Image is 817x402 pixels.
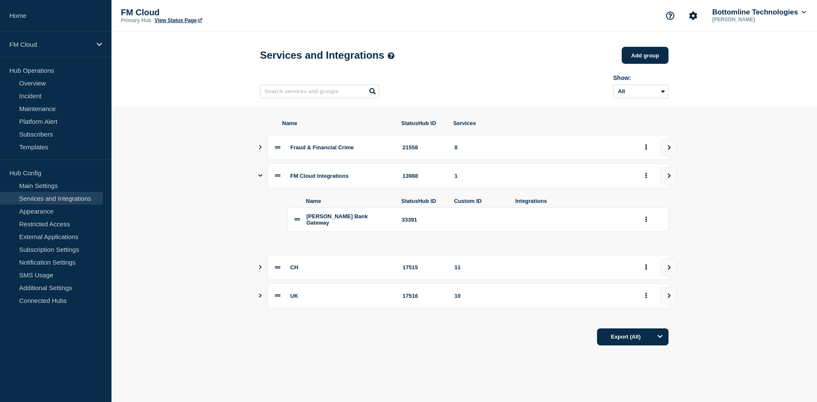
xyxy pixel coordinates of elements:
[290,173,349,179] span: FM Cloud Integrations
[454,198,505,204] span: Custom ID
[641,141,651,154] button: group actions
[121,8,291,17] p: FM Cloud
[622,47,668,64] button: Add group
[454,144,631,151] div: 8
[258,283,263,308] button: Show services
[306,213,368,226] span: [PERSON_NAME] Bank Gateway
[403,144,444,151] div: 21558
[121,17,151,23] p: Primary Hub
[154,17,202,23] a: View Status Page
[282,120,391,126] span: Name
[260,49,394,61] h1: Services and Integrations
[258,135,263,160] button: Show services
[641,261,651,274] button: group actions
[402,217,444,223] div: 33391
[515,198,631,204] span: Integrations
[651,328,668,345] button: Options
[9,41,91,48] p: FM Cloud
[453,120,631,126] span: Services
[258,255,263,280] button: Show services
[454,293,631,299] div: 10
[711,8,808,17] button: Bottomline Technologies
[660,167,677,184] button: view group
[711,17,799,23] p: [PERSON_NAME]
[660,139,677,156] button: view group
[401,120,443,126] span: StatusHub ID
[661,7,679,25] button: Support
[641,289,651,302] button: group actions
[403,293,444,299] div: 17516
[403,173,444,179] div: 13988
[597,328,668,345] button: Export (All)
[403,264,444,271] div: 17515
[290,264,298,271] span: CH
[260,85,379,98] input: Search services and groups
[454,173,631,179] div: 1
[290,144,354,151] span: Fraud & Financial Crime
[258,163,263,188] button: Show services
[641,213,651,226] button: group actions
[613,74,668,81] div: Show:
[290,293,298,299] span: UK
[401,198,444,204] span: StatusHub ID
[660,287,677,304] button: view group
[684,7,702,25] button: Account settings
[660,259,677,276] button: view group
[641,169,651,182] button: group actions
[454,264,631,271] div: 11
[613,85,668,98] select: Archived
[306,198,391,204] span: Name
